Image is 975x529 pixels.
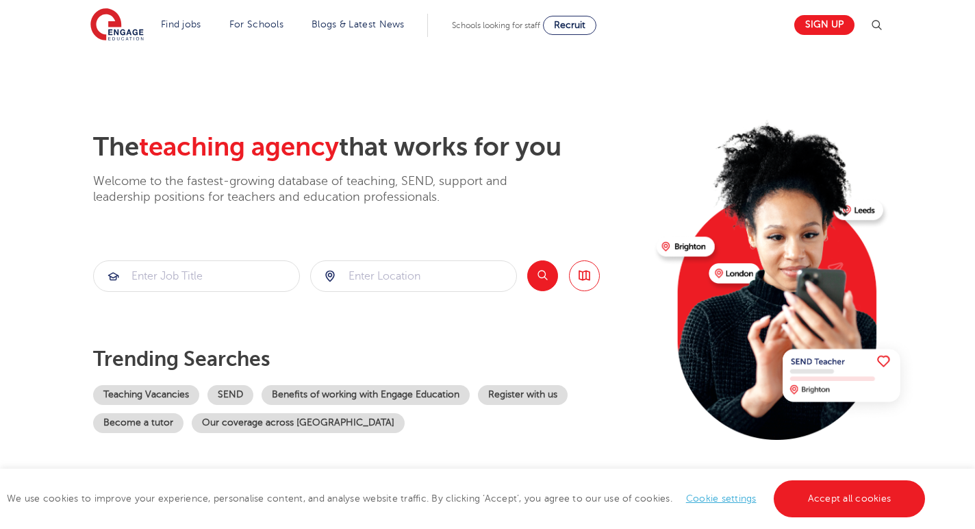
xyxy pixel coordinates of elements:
a: Cookie settings [686,493,757,504]
p: Trending searches [93,347,646,371]
div: Submit [310,260,517,292]
button: Search [527,260,558,291]
a: Blogs & Latest News [312,19,405,29]
h2: The that works for you [93,132,646,163]
a: Become a tutor [93,413,183,433]
a: Benefits of working with Engage Education [262,385,470,405]
a: Sign up [794,15,854,35]
input: Submit [94,261,299,291]
div: Submit [93,260,300,292]
p: Welcome to the fastest-growing database of teaching, SEND, support and leadership positions for t... [93,173,545,206]
a: Teaching Vacancies [93,385,199,405]
span: Schools looking for staff [452,21,540,30]
span: teaching agency [139,132,339,162]
span: Recruit [554,20,585,30]
input: Submit [311,261,516,291]
a: Find jobs [161,19,201,29]
a: For Schools [229,19,283,29]
a: Our coverage across [GEOGRAPHIC_DATA] [192,413,405,433]
a: Recruit [543,16,596,35]
a: Accept all cookies [774,480,926,517]
span: We use cookies to improve your experience, personalise content, and analyse website traffic. By c... [7,493,928,504]
a: SEND [207,385,253,405]
img: Engage Education [90,8,144,42]
a: Register with us [478,385,568,405]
